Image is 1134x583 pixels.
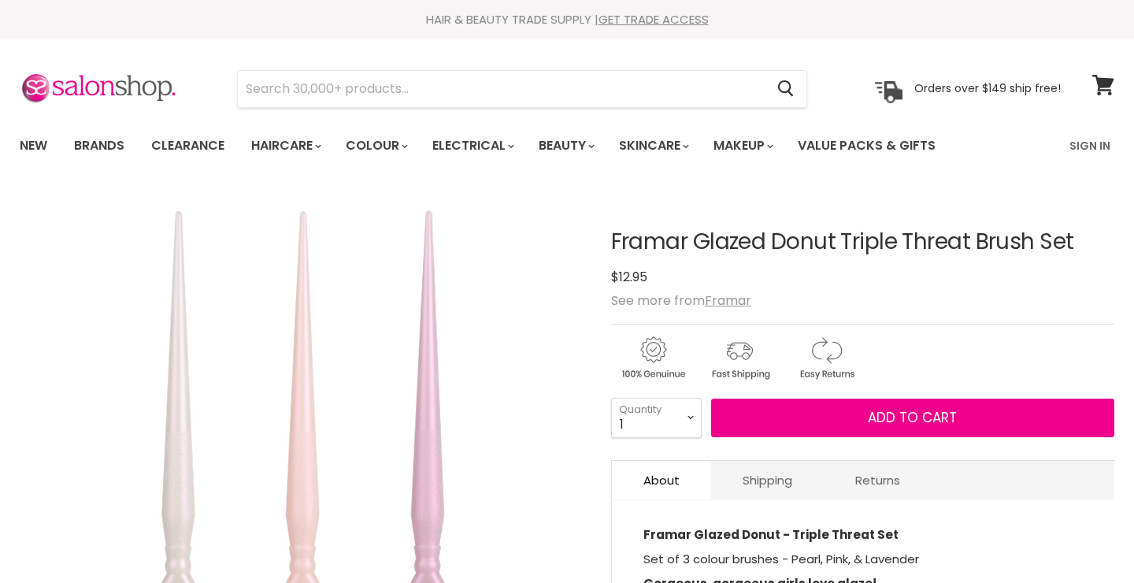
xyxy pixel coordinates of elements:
form: Product [237,70,807,108]
a: Brands [62,129,136,162]
a: Haircare [239,129,331,162]
img: genuine.gif [611,334,695,382]
a: Colour [334,129,417,162]
a: Beauty [527,129,604,162]
strong: Framar Glazed Donut - Triple Threat Set [643,526,899,543]
span: See more from [611,291,751,310]
a: GET TRADE ACCESS [598,11,709,28]
img: shipping.gif [698,334,781,382]
h1: Framar Glazed Donut Triple Threat Brush Set [611,230,1114,254]
button: Search [765,71,806,107]
img: returns.gif [784,334,868,382]
a: Returns [824,461,932,499]
span: $12.95 [611,268,647,286]
select: Quantity [611,398,702,437]
p: Set of 3 colour brushes - Pearl, Pink, & Lavender [643,548,1083,573]
a: Skincare [607,129,699,162]
a: Value Packs & Gifts [786,129,947,162]
a: Clearance [139,129,236,162]
a: New [8,129,59,162]
a: Framar [705,291,751,310]
a: Sign In [1060,129,1120,162]
a: Makeup [702,129,783,162]
input: Search [238,71,765,107]
ul: Main menu [8,123,1004,169]
p: Orders over $149 ship free! [914,81,1061,95]
a: About [612,461,711,499]
button: Add to cart [711,399,1114,438]
a: Electrical [421,129,524,162]
a: Shipping [711,461,824,499]
span: Add to cart [868,408,957,427]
